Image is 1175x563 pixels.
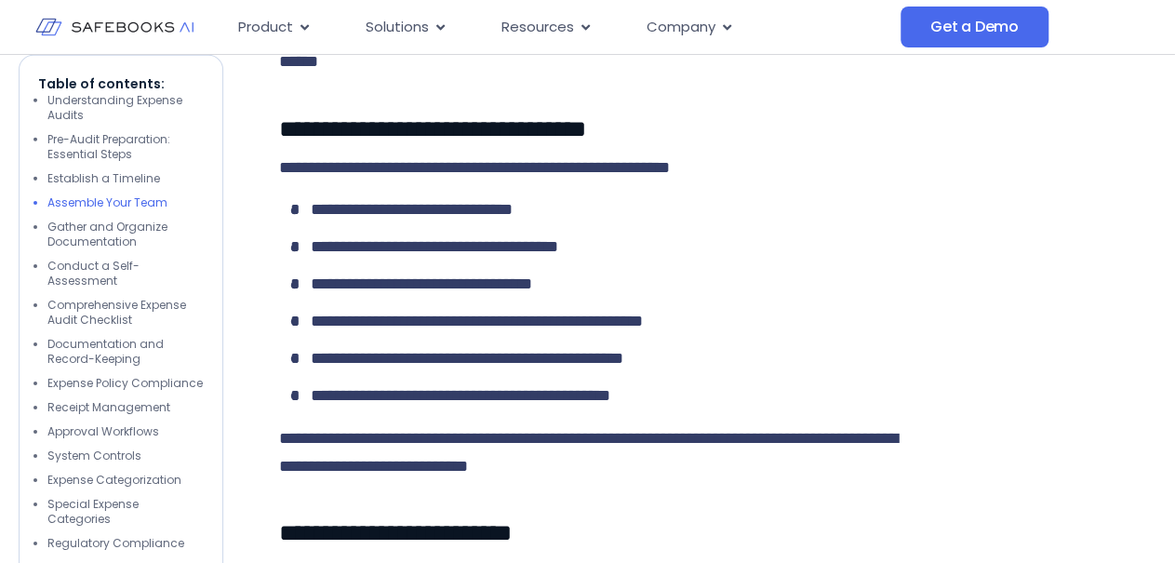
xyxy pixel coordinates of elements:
li: Expense Categorization [47,473,204,488]
span: Resources [501,17,574,38]
span: Get a Demo [930,18,1019,36]
li: Comprehensive Expense Audit Checklist [47,298,204,328]
li: Gather and Organize Documentation [47,220,204,249]
a: Get a Demo [901,7,1048,47]
span: Solutions [366,17,429,38]
span: Product [238,17,293,38]
div: Menu Toggle [223,9,901,46]
li: Assemble Your Team [47,195,204,210]
li: Special Expense Categories [47,497,204,527]
li: Approval Workflows [47,424,204,439]
li: Understanding Expense Audits [47,93,204,123]
p: Table of contents: [38,74,204,93]
li: System Controls [47,449,204,463]
li: Regulatory Compliance [47,536,204,551]
li: Pre-Audit Preparation: Essential Steps [47,132,204,162]
li: Expense Policy Compliance [47,376,204,391]
span: Company [647,17,715,38]
li: Conduct a Self-Assessment [47,259,204,288]
nav: Menu [223,9,901,46]
li: Establish a Timeline [47,171,204,186]
li: Receipt Management [47,400,204,415]
li: Documentation and Record-Keeping [47,337,204,367]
